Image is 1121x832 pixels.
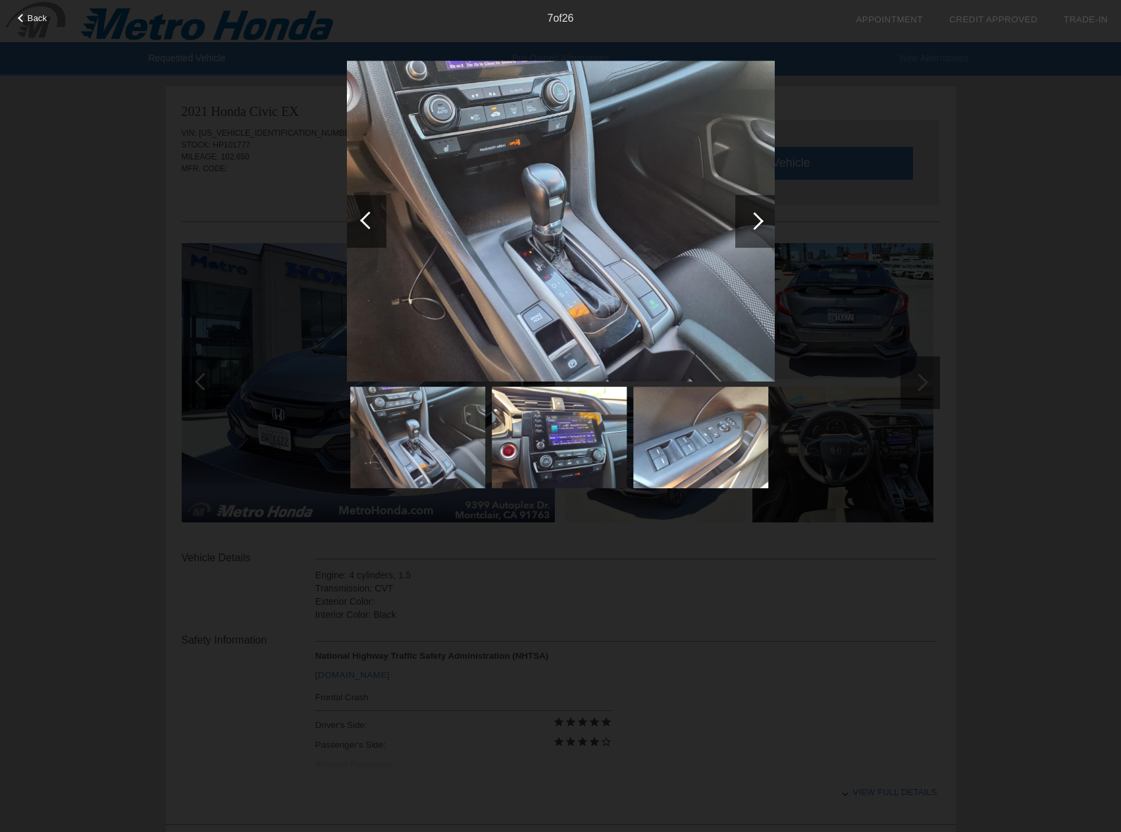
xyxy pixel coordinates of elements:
[350,387,485,488] img: 02b011f43f4a96e317fef473ccca20e0.jpg
[347,61,775,382] img: 02b011f43f4a96e317fef473ccca20e0.jpg
[28,13,47,23] span: Back
[856,14,923,24] a: Appointment
[562,13,574,24] span: 26
[949,14,1037,24] a: Credit Approved
[547,13,553,24] span: 7
[492,387,627,488] img: 5cc5d9cb98f60cc5e8d1af1050f5662b.jpg
[633,387,768,488] img: 246ca63e56f9056bbbad2bb4dc0e9876.jpg
[1064,14,1108,24] a: Trade-In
